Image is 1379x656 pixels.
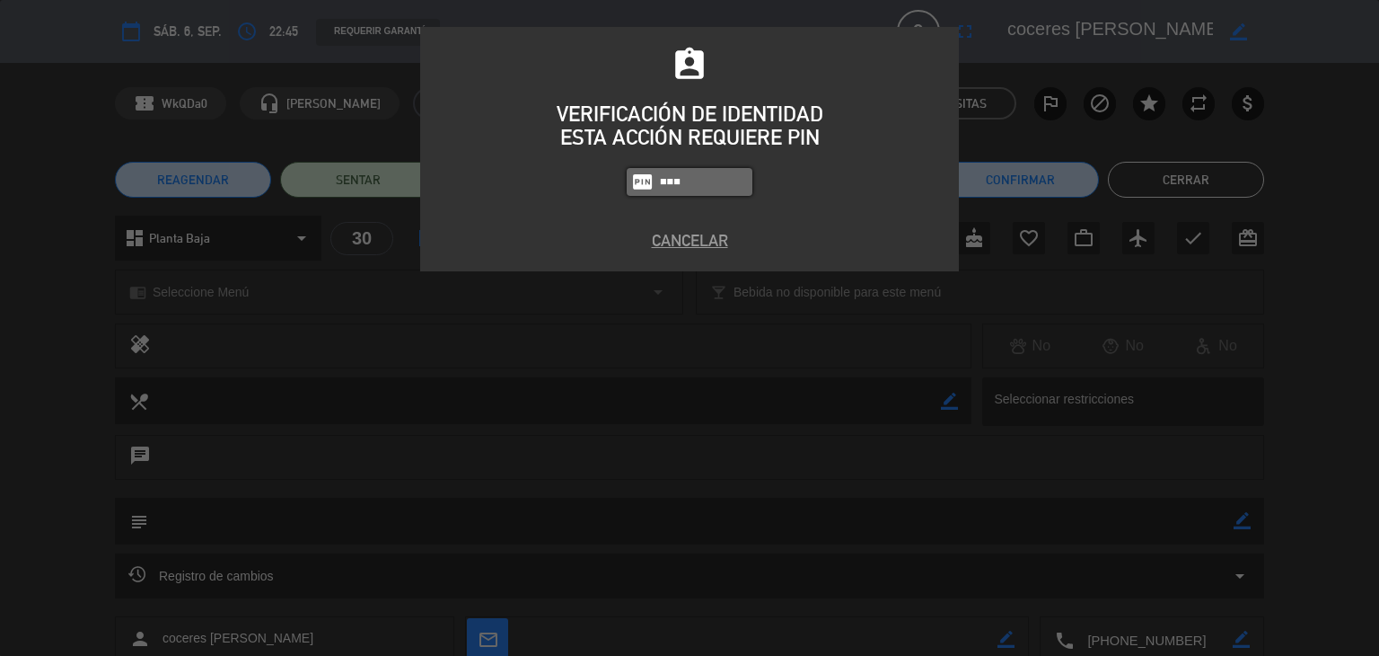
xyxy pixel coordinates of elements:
i: fiber_pin [631,171,654,193]
input: 1234 [658,172,748,192]
div: VERIFICACIÓN DE IDENTIDAD [434,102,945,126]
button: Cancelar [434,228,945,253]
i: assignment_ind [671,46,708,84]
div: ESTA ACCIÓN REQUIERE PIN [434,126,945,149]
